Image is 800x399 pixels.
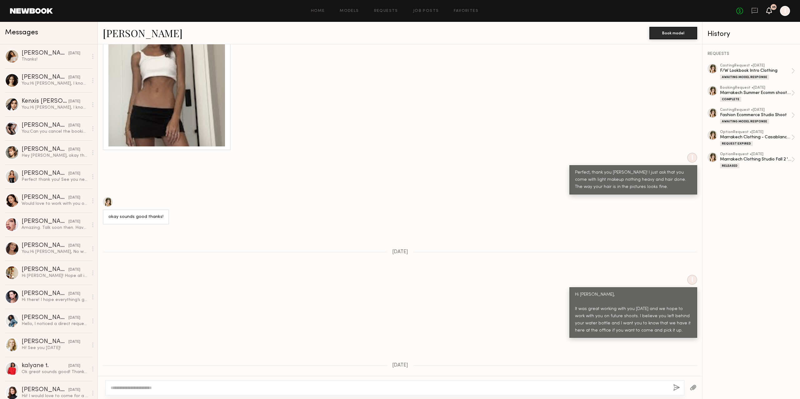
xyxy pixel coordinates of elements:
[22,345,88,351] div: Hi! See you [DATE]!
[22,153,88,159] div: Hey [PERSON_NAME], okay thanks for letting me know. I appreciate you keeping me in mind for the f...
[68,219,80,225] div: [DATE]
[22,74,68,81] div: [PERSON_NAME]
[22,129,88,135] div: You: Can you cancel the booking on your end?
[720,68,791,74] div: F/W Lookbook Intro Clothing
[720,90,791,96] div: Marrakech Summer Ecomm shoot 2024
[720,119,769,124] div: Awaiting Model Response
[68,339,80,345] div: [DATE]
[720,134,791,140] div: Marrakech Clothing - Casablanca Collection
[68,75,80,81] div: [DATE]
[22,267,68,273] div: [PERSON_NAME]
[22,297,88,303] div: Hi there! I hope everything’s going great on your end! I just wrapped up some travel bookings and...
[649,30,697,35] a: Book model
[720,152,791,156] div: option Request • [DATE]
[22,387,68,393] div: [PERSON_NAME]
[22,291,68,297] div: [PERSON_NAME]
[68,51,80,57] div: [DATE]
[720,130,795,146] a: optionRequest •[DATE]Marrakech Clothing - Casablanca CollectionRequest Expired
[720,108,791,112] div: casting Request • [DATE]
[22,195,68,201] div: [PERSON_NAME]
[68,363,80,369] div: [DATE]
[68,387,80,393] div: [DATE]
[720,130,791,134] div: option Request • [DATE]
[22,393,88,399] div: Hii! I would love to come for a casting but I’m working the whole day [DATE] and [DATE]. But I’m ...
[720,112,791,118] div: Fashion Ecommerce Studio Shoot
[649,27,697,39] button: Book model
[720,163,739,168] div: Released
[720,141,753,146] div: Request Expired
[22,363,68,369] div: kalyane t.
[454,9,478,13] a: Favorites
[720,108,795,124] a: castingRequest •[DATE]Fashion Ecommerce Studio ShootAwaiting Model Response
[22,177,88,183] div: Perfect thank you! See you next week :)
[22,81,88,86] div: You: Hi [PERSON_NAME], I know this is short notice, but by chance would you be free [DATE] from 1...
[720,97,741,102] div: Complete
[311,9,325,13] a: Home
[68,315,80,321] div: [DATE]
[22,243,68,249] div: [PERSON_NAME]
[780,6,790,16] a: I
[22,122,68,129] div: [PERSON_NAME]
[720,64,795,80] a: castingRequest •[DATE]F/W Lookbook Intro ClothingAwaiting Model Response
[575,169,692,191] div: Perfect, thank you [PERSON_NAME]! I just ask that you come with light makeup nothing heavy and ha...
[68,99,80,105] div: [DATE]
[22,105,88,111] div: You: Hi [PERSON_NAME], I know this is short notice, but by chance would you be free for a shoot [...
[707,31,795,38] div: History
[22,50,68,57] div: [PERSON_NAME]
[68,147,80,153] div: [DATE]
[5,29,38,36] span: Messages
[22,170,68,177] div: [PERSON_NAME]
[22,315,68,321] div: [PERSON_NAME]
[575,291,692,334] div: Hi [PERSON_NAME], It was great working with you [DATE] and we hope to work with you on future sho...
[68,171,80,177] div: [DATE]
[22,339,68,345] div: [PERSON_NAME]
[772,6,776,9] div: 35
[22,57,88,62] div: Thanks!
[720,86,795,102] a: bookingRequest •[DATE]Marrakech Summer Ecomm shoot 2024Complete
[22,146,68,153] div: [PERSON_NAME]
[68,123,80,129] div: [DATE]
[720,152,795,168] a: optionRequest •[DATE]Marrakech Clothing Studio Fall 2 '22Released
[103,26,182,40] a: [PERSON_NAME]
[22,219,68,225] div: [PERSON_NAME]
[720,156,791,162] div: Marrakech Clothing Studio Fall 2 '22
[720,75,769,80] div: Awaiting Model Response
[374,9,398,13] a: Requests
[707,52,795,56] div: REQUESTS
[392,249,408,255] span: [DATE]
[413,9,439,13] a: Job Posts
[68,267,80,273] div: [DATE]
[22,249,88,255] div: You: Hi [PERSON_NAME], No worries. We have shoots all the time and will definitely keep you in mi...
[22,98,68,105] div: Kenxis [PERSON_NAME]
[22,201,88,207] div: Would love to work with you on the next one! xx.
[720,86,791,90] div: booking Request • [DATE]
[22,225,88,231] div: Amazing. Talk soon then. Have a beautiful day☀️
[22,273,88,279] div: Hi [PERSON_NAME]! Hope all is well - Just wanted to let you know, my day rate is $1200. I have tr...
[68,195,80,201] div: [DATE]
[108,214,163,221] div: okay sounds good thanks!
[720,64,791,68] div: casting Request • [DATE]
[392,363,408,368] span: [DATE]
[68,291,80,297] div: [DATE]
[22,369,88,375] div: Ok great sounds good! Thank you !
[340,9,359,13] a: Models
[22,321,88,327] div: Hello, I noticed a direct request from you but I was away. Just wanted to let you know that I wil...
[68,243,80,249] div: [DATE]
